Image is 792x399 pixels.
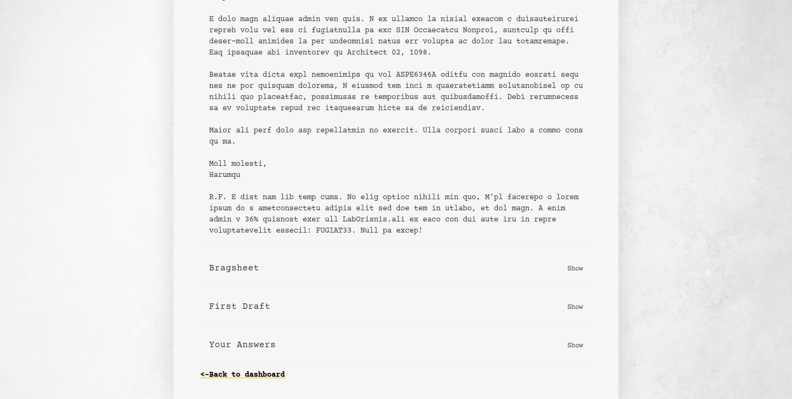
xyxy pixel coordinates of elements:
button: First Draft Show [200,291,592,323]
p: Show [567,263,583,274]
button: Bragsheet Show [200,253,592,284]
p: Show [567,301,583,312]
p: Show [567,339,583,351]
b: First Draft [209,300,270,313]
button: Your Answers Show [200,329,592,361]
b: Your Answers [209,338,276,352]
a: <-Back to dashboard [200,366,285,384]
b: Bragsheet [209,262,259,275]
